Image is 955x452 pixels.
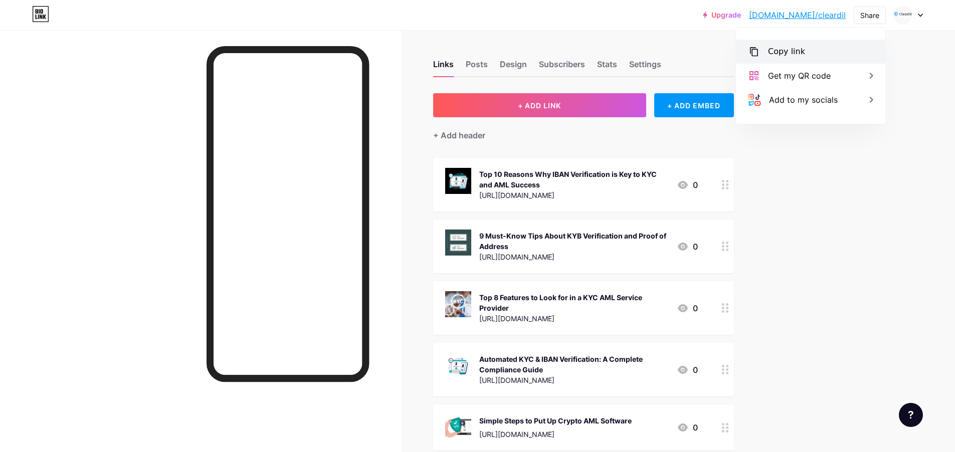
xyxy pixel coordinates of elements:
[479,292,669,313] div: Top 8 Features to Look for in a KYC AML Service Provider
[479,429,632,439] div: [URL][DOMAIN_NAME]
[479,252,669,262] div: [URL][DOMAIN_NAME]
[479,354,669,375] div: Automated KYC & IBAN Verification: A Complete Compliance Guide
[654,93,734,117] div: + ADD EMBED
[445,168,471,194] img: Top 10 Reasons Why IBAN Verification is Key to KYC and AML Success
[629,58,661,76] div: Settings
[677,241,698,253] div: 0
[479,190,669,200] div: [URL][DOMAIN_NAME]
[597,58,617,76] div: Stats
[677,421,698,433] div: 0
[479,313,669,324] div: [URL][DOMAIN_NAME]
[500,58,527,76] div: Design
[445,230,471,256] img: 9 Must-Know Tips About KYB Verification and Proof of Address
[893,6,912,25] img: Clear Dil
[479,415,632,426] div: Simple Steps to Put Up Crypto AML Software
[677,179,698,191] div: 0
[479,169,669,190] div: Top 10 Reasons Why IBAN Verification is Key to KYC and AML Success
[677,364,698,376] div: 0
[768,70,831,82] div: Get my QR code
[479,375,669,385] div: [URL][DOMAIN_NAME]
[703,11,741,19] a: Upgrade
[445,291,471,317] img: Top 8 Features to Look for in a KYC AML Service Provider
[433,58,454,76] div: Links
[677,302,698,314] div: 0
[518,101,561,110] span: + ADD LINK
[466,58,488,76] div: Posts
[445,353,471,379] img: Automated KYC & IBAN Verification: A Complete Compliance Guide
[539,58,585,76] div: Subscribers
[768,46,805,58] div: Copy link
[433,129,485,141] div: + Add header
[445,414,471,440] img: Simple Steps to Put Up Crypto AML Software
[749,9,846,21] a: [DOMAIN_NAME]/cleardil
[479,231,669,252] div: 9 Must-Know Tips About KYB Verification and Proof of Address
[860,10,879,21] div: Share
[433,93,646,117] button: + ADD LINK
[769,94,838,106] div: Add to my socials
